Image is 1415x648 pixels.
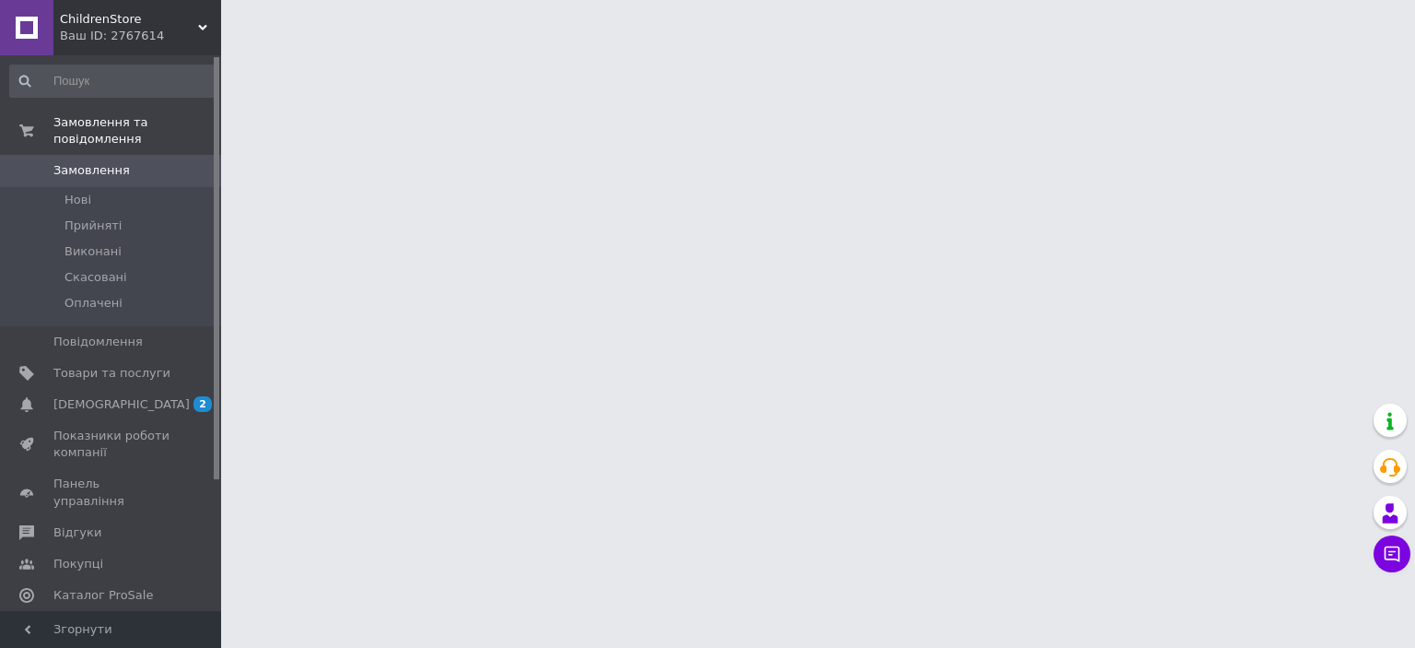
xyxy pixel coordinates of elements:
input: Пошук [9,65,217,98]
span: Панель управління [53,476,170,509]
span: Показники роботи компанії [53,428,170,461]
span: Виконані [64,243,122,260]
button: Чат з покупцем [1374,536,1410,572]
span: Відгуки [53,524,101,541]
span: 2 [193,396,212,412]
span: Нові [64,192,91,208]
span: Повідомлення [53,334,143,350]
span: Покупці [53,556,103,572]
span: Замовлення [53,162,130,179]
span: ChildrenStore [60,11,198,28]
span: [DEMOGRAPHIC_DATA] [53,396,190,413]
div: Ваш ID: 2767614 [60,28,221,44]
span: Товари та послуги [53,365,170,382]
span: Прийняті [64,218,122,234]
span: Каталог ProSale [53,587,153,604]
span: Скасовані [64,269,127,286]
span: Замовлення та повідомлення [53,114,221,147]
span: Оплачені [64,295,123,312]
